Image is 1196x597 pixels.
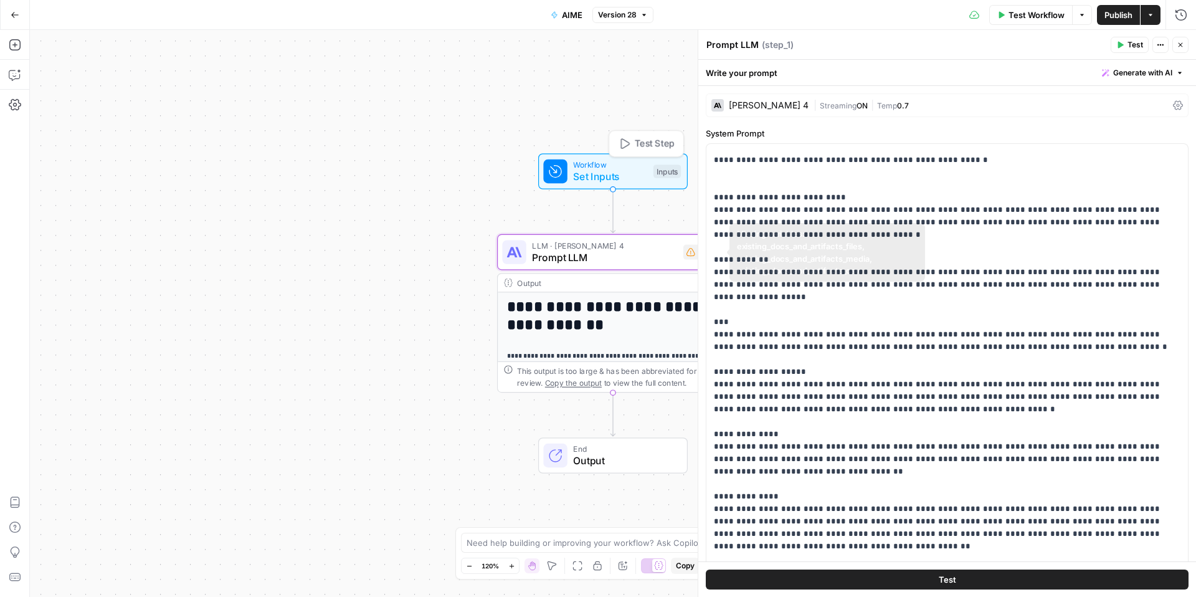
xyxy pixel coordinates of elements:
[706,39,759,51] textarea: Prompt LLM
[729,101,809,110] div: [PERSON_NAME] 4
[814,98,820,111] span: |
[683,245,722,260] div: Step 1
[517,365,722,389] div: This output is too large & has been abbreviated for review. to view the full content.
[939,573,956,586] span: Test
[671,558,700,574] button: Copy
[517,277,688,289] div: Output
[610,393,615,436] g: Edge from step_1 to end
[573,159,647,171] span: Workflow
[543,5,590,25] button: AIME
[698,60,1196,85] div: Write your prompt
[545,378,602,387] span: Copy the output
[573,453,675,468] span: Output
[573,443,675,455] span: End
[612,134,680,153] button: Test Step
[562,9,582,21] span: AIME
[592,7,653,23] button: Version 28
[676,560,695,571] span: Copy
[1097,5,1140,25] button: Publish
[497,153,729,189] div: WorkflowSet InputsInputsTest Step
[820,101,857,110] span: Streaming
[897,101,909,110] span: 0.7
[610,189,615,233] g: Edge from start to step_1
[482,561,499,571] span: 120%
[532,250,677,265] span: Prompt LLM
[1104,9,1132,21] span: Publish
[1113,67,1172,79] span: Generate with AI
[877,101,897,110] span: Temp
[497,437,729,474] div: EndOutput
[1111,37,1149,53] button: Test
[1009,9,1065,21] span: Test Workflow
[635,137,675,151] span: Test Step
[598,9,637,21] span: Version 28
[1127,39,1143,50] span: Test
[653,165,681,178] div: Inputs
[762,39,794,51] span: ( step_1 )
[573,169,647,184] span: Set Inputs
[706,127,1189,140] label: System Prompt
[706,570,1189,590] button: Test
[532,239,677,251] span: LLM · [PERSON_NAME] 4
[857,101,868,110] span: ON
[868,98,877,111] span: |
[1097,65,1189,81] button: Generate with AI
[989,5,1072,25] button: Test Workflow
